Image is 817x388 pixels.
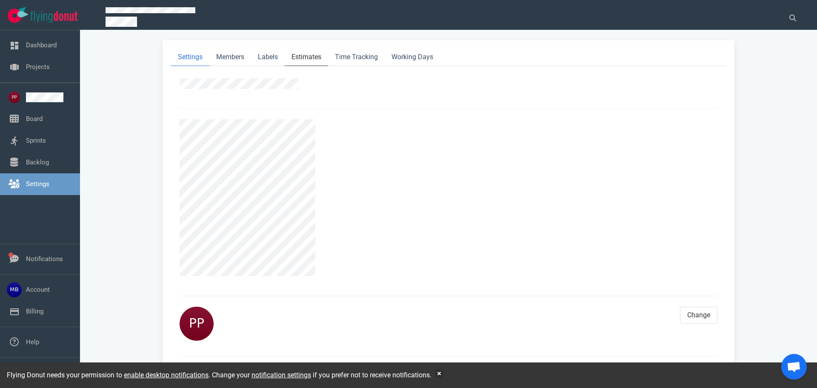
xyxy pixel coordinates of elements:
[251,371,311,379] a: notification settings
[26,286,50,293] a: Account
[26,115,43,123] a: Board
[26,255,63,263] a: Notifications
[26,41,57,49] a: Dashboard
[26,137,46,144] a: Sprints
[328,49,385,66] a: Time Tracking
[31,11,77,23] img: Flying Donut text logo
[680,307,717,324] button: Change
[180,307,214,341] img: Avatar
[781,354,807,379] div: Open de chat
[7,371,209,379] span: Flying Donut needs your permission to
[26,180,49,188] a: Settings
[251,49,285,66] a: Labels
[26,158,49,166] a: Backlog
[209,371,431,379] span: . Change your if you prefer not to receive notifications.
[385,49,440,66] a: Working Days
[26,338,39,346] a: Help
[26,308,43,315] a: Billing
[209,49,251,66] a: Members
[124,371,209,379] a: enable desktop notifications
[171,49,209,66] a: Settings
[285,49,328,66] a: Estimates
[26,63,50,71] a: Projects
